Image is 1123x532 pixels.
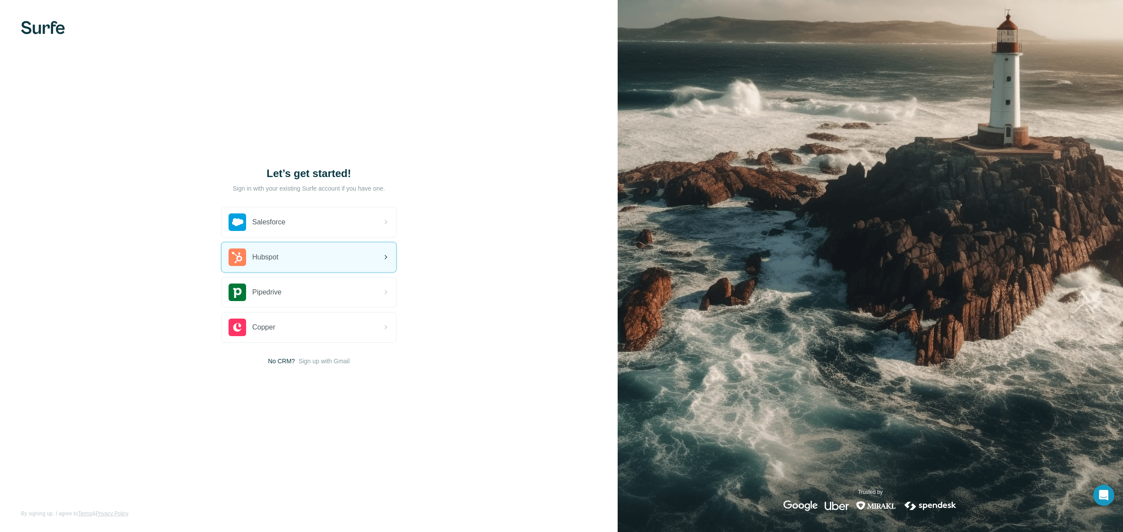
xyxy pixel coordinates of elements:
[229,248,246,266] img: hubspot's logo
[252,322,275,333] span: Copper
[252,217,286,227] span: Salesforce
[858,488,883,496] p: Trusted by
[268,357,295,365] span: No CRM?
[229,319,246,336] img: copper's logo
[229,213,246,231] img: salesforce's logo
[252,287,282,298] span: Pipedrive
[78,511,92,517] a: Terms
[1093,485,1114,506] div: Open Intercom Messenger
[298,357,350,365] button: Sign up with Gmail
[21,510,129,518] span: By signing up, I agree to &
[252,252,279,262] span: Hubspot
[903,500,958,511] img: spendesk's logo
[232,184,385,193] p: Sign in with your existing Surfe account if you have one.
[229,284,246,301] img: pipedrive's logo
[221,167,397,181] h1: Let’s get started!
[96,511,129,517] a: Privacy Policy
[825,500,849,511] img: uber's logo
[21,21,65,34] img: Surfe's logo
[783,500,818,511] img: google's logo
[856,500,896,511] img: mirakl's logo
